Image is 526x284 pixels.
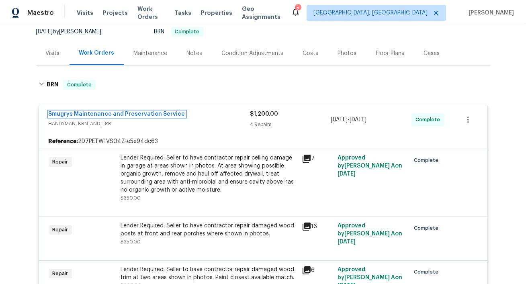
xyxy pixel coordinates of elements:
[313,9,428,17] span: [GEOGRAPHIC_DATA], [GEOGRAPHIC_DATA]
[331,116,366,124] span: -
[121,222,297,238] div: Lender Required: Seller to have contractor repair damaged wood posts at front and rear porches wh...
[414,224,442,232] span: Complete
[414,268,442,276] span: Complete
[154,29,204,35] span: BRN
[250,111,278,117] span: $1,200.00
[174,10,191,16] span: Tasks
[36,29,53,35] span: [DATE]
[36,72,490,98] div: BRN Complete
[49,120,250,128] span: HANDYMAN, BRN_AND_LRR
[121,196,141,200] span: $350.00
[338,49,357,57] div: Photos
[134,49,168,57] div: Maintenance
[49,270,72,278] span: Repair
[201,9,232,17] span: Properties
[46,49,60,57] div: Visits
[64,81,95,89] span: Complete
[121,266,297,282] div: Lender Required: Seller to have contractor repair damaged wood trim at two areas shown in photos....
[49,226,72,234] span: Repair
[121,154,297,194] div: Lender Required: Seller to have contractor repair ceiling damage in garage at areas shown in phot...
[49,137,78,145] b: Reference:
[27,9,54,17] span: Maestro
[49,111,185,117] a: Smugrys Maintenance and Preservation Service
[376,49,405,57] div: Floor Plans
[338,171,356,177] span: [DATE]
[302,154,333,163] div: 7
[338,223,402,245] span: Approved by [PERSON_NAME] A on
[187,49,203,57] div: Notes
[137,5,165,21] span: Work Orders
[415,116,443,124] span: Complete
[295,5,301,13] div: 2
[338,239,356,245] span: [DATE]
[250,121,331,129] div: 4 Repairs
[302,266,333,275] div: 6
[424,49,440,57] div: Cases
[172,29,203,34] span: Complete
[121,239,141,244] span: $350.00
[49,158,72,166] span: Repair
[47,80,58,90] h6: BRN
[222,49,284,57] div: Condition Adjustments
[77,9,93,17] span: Visits
[338,155,402,177] span: Approved by [PERSON_NAME] A on
[414,156,442,164] span: Complete
[36,27,111,37] div: by [PERSON_NAME]
[465,9,514,17] span: [PERSON_NAME]
[350,117,366,123] span: [DATE]
[39,134,487,149] div: 2D7PETW1VS04Z-e5e94dc63
[303,49,319,57] div: Costs
[331,117,348,123] span: [DATE]
[302,222,333,231] div: 16
[79,49,115,57] div: Work Orders
[103,9,128,17] span: Projects
[242,5,281,21] span: Geo Assignments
